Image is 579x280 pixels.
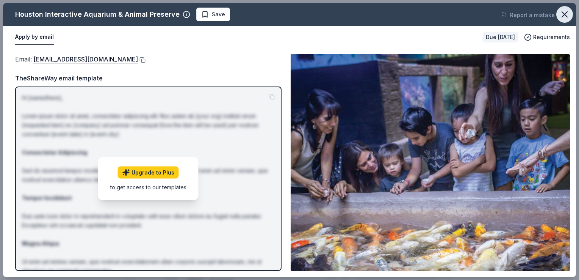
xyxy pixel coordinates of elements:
[212,10,225,19] span: Save
[118,166,179,178] a: Upgrade to Plus
[15,8,180,20] div: Houston Interactive Aquarium & Animal Preserve
[483,32,518,42] div: Due [DATE]
[15,73,282,83] div: TheShareWay email template
[22,149,87,156] strong: Consectetur Adipiscing
[533,33,570,42] span: Requirements
[196,8,230,21] button: Save
[22,195,72,201] strong: Tempor Incididunt
[501,11,555,20] button: Report a mistake
[291,54,570,271] img: Image for Houston Interactive Aquarium & Animal Preserve
[15,29,54,45] button: Apply by email
[524,33,570,42] button: Requirements
[15,55,138,63] span: Email :
[22,240,59,247] strong: Magna Aliqua
[110,183,186,191] div: to get access to our templates
[33,54,138,64] a: [EMAIL_ADDRESS][DOMAIN_NAME]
